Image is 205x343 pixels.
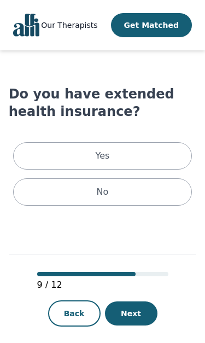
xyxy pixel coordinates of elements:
button: Next [105,301,157,325]
h1: Do you have extended health insurance? [9,85,197,120]
button: Get Matched [111,13,192,37]
img: alli logo [13,14,39,37]
p: No [97,185,109,199]
a: Our Therapists [41,19,97,32]
span: Our Therapists [41,21,97,30]
p: 9 / 12 [37,278,168,292]
button: Back [48,300,101,327]
p: Yes [96,149,110,162]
